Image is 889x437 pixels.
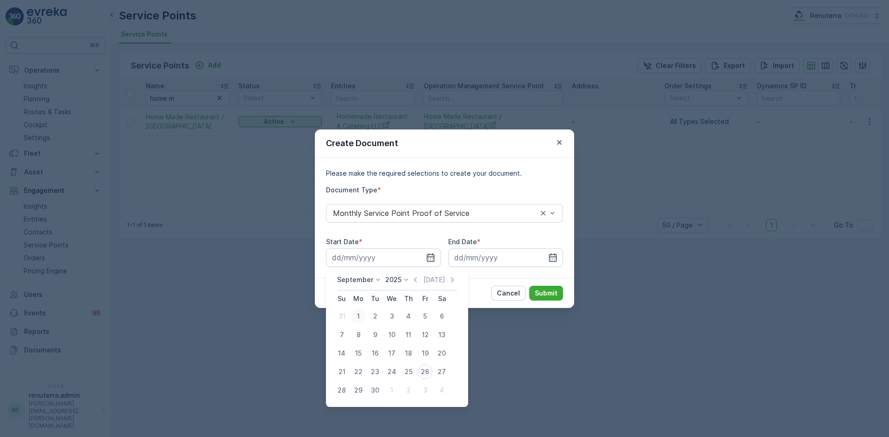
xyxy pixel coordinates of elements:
[334,364,349,379] div: 21
[491,286,526,301] button: Cancel
[401,309,416,324] div: 4
[351,383,366,398] div: 29
[384,383,399,398] div: 1
[418,346,432,361] div: 19
[326,186,377,194] label: Document Type
[497,289,520,298] p: Cancel
[326,238,359,246] label: Start Date
[383,290,400,307] th: Wednesday
[384,309,399,324] div: 3
[350,290,367,307] th: Monday
[368,364,382,379] div: 23
[351,364,366,379] div: 22
[535,289,557,298] p: Submit
[384,327,399,342] div: 10
[423,275,445,284] p: [DATE]
[333,290,350,307] th: Sunday
[418,327,432,342] div: 12
[434,383,449,398] div: 4
[434,364,449,379] div: 27
[448,248,563,267] input: dd/mm/yyyy
[384,364,399,379] div: 24
[326,137,398,150] p: Create Document
[401,364,416,379] div: 25
[401,346,416,361] div: 18
[351,346,366,361] div: 15
[326,248,441,267] input: dd/mm/yyyy
[418,383,432,398] div: 3
[368,327,382,342] div: 9
[334,327,349,342] div: 7
[418,309,432,324] div: 5
[417,290,433,307] th: Friday
[433,290,450,307] th: Saturday
[351,309,366,324] div: 1
[326,169,563,178] p: Please make the required selections to create your document.
[367,290,383,307] th: Tuesday
[368,383,382,398] div: 30
[418,364,432,379] div: 26
[401,327,416,342] div: 11
[334,309,349,324] div: 31
[351,327,366,342] div: 8
[385,275,401,284] p: 2025
[384,346,399,361] div: 17
[334,346,349,361] div: 14
[400,290,417,307] th: Thursday
[401,383,416,398] div: 2
[434,309,449,324] div: 6
[337,275,373,284] p: September
[368,309,382,324] div: 2
[434,327,449,342] div: 13
[334,383,349,398] div: 28
[448,238,477,246] label: End Date
[529,286,563,301] button: Submit
[434,346,449,361] div: 20
[368,346,382,361] div: 16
